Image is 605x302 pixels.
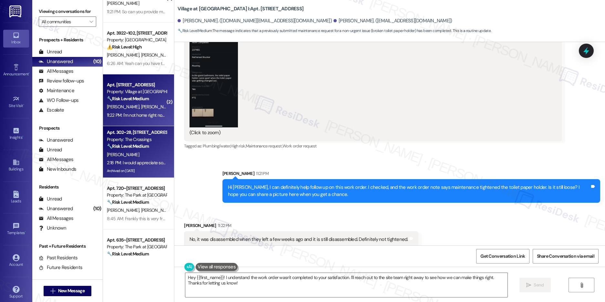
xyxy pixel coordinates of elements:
[107,0,139,6] span: [PERSON_NAME]
[3,30,29,47] a: Inbox
[190,236,408,243] div: No, it was disassembled when they left a few weeks ago and it is still disassembled. Definitely n...
[184,222,418,231] div: [PERSON_NAME]
[107,30,167,37] div: Apt. 3922~102, [STREET_ADDRESS]
[107,192,167,199] div: Property: The Park at [GEOGRAPHIC_DATA]
[107,207,141,213] span: [PERSON_NAME]
[3,284,29,301] a: Support
[50,288,55,294] i: 
[32,125,103,132] div: Prospects
[39,215,73,222] div: All Messages
[107,81,167,88] div: Apt. [STREET_ADDRESS]
[190,129,551,136] div: (Click to zoom)
[32,184,103,190] div: Residents
[254,170,269,177] div: 11:21 PM
[3,157,29,174] a: Buildings
[107,44,142,50] strong: ⚠️ Risk Level: High
[107,52,141,58] span: [PERSON_NAME]
[39,205,73,212] div: Unanswered
[3,93,29,111] a: Site Visit •
[107,96,149,102] strong: 🔧 Risk Level: Medium
[25,230,26,234] span: •
[92,204,103,214] div: (10)
[282,143,316,149] span: Work order request
[107,112,241,118] div: 11:22 PM: I'm not home right now, but I can assure you it is not assembled
[107,152,139,157] span: [PERSON_NAME]
[39,49,62,55] div: Unread
[107,9,241,15] div: 11:21 PM: So can you provide me with the paper stating how much I owe*
[107,136,167,143] div: Property: The Crossings
[107,129,167,136] div: Apt. 302~28, [STREET_ADDRESS]
[89,19,93,24] i: 
[476,249,529,264] button: Get Conversation Link
[39,156,73,163] div: All Messages
[178,17,332,24] div: [PERSON_NAME]. ([DOMAIN_NAME][EMAIL_ADDRESS][DOMAIN_NAME])
[42,16,86,27] input: All communities
[107,37,167,43] div: Property: [GEOGRAPHIC_DATA]
[32,243,103,250] div: Past + Future Residents
[231,143,246,149] span: High risk ,
[39,254,78,261] div: Past Residents
[533,249,599,264] button: Share Conversation via email
[537,253,594,260] span: Share Conversation via email
[3,252,29,270] a: Account
[3,221,29,238] a: Templates •
[39,87,74,94] div: Maintenance
[39,107,64,113] div: Escalate
[534,282,544,288] span: Send
[106,167,167,175] div: Archived on [DATE]
[58,287,85,294] span: New Message
[228,184,590,198] div: Hi [PERSON_NAME], I can definitely help follow up on this work order. I checked, and the work ord...
[39,225,66,232] div: Unknown
[39,78,84,84] div: Review follow-ups
[216,222,231,229] div: 11:22 PM
[39,6,96,16] label: Viewing conversations for
[23,102,24,107] span: •
[107,160,292,166] div: 2:18 PM: I would appreciate someone fixing/repairing my wall in my master bathroom as it's peeling.
[39,264,82,271] div: Future Residents
[190,22,238,127] button: Zoom image
[222,170,600,179] div: [PERSON_NAME]
[107,251,149,257] strong: 🔧 Risk Level: Medium
[185,273,508,297] textarea: Hey {{first_name}}! I understand the work order wasn't completed to your satisfaction. I'll reach...
[519,278,551,292] button: Send
[480,253,525,260] span: Get Conversation Link
[22,134,23,139] span: •
[39,137,73,144] div: Unanswered
[178,5,303,12] b: Village at [GEOGRAPHIC_DATA] I: Apt. [STREET_ADDRESS]
[39,146,62,153] div: Unread
[107,143,149,149] strong: 🔧 Risk Level: Medium
[92,57,103,67] div: (10)
[107,216,337,221] div: 8:45 AM: Frankly this is very frustrating because this is twice that I have shown up during busin...
[246,143,282,149] span: Maintenance request ,
[39,68,73,75] div: All Messages
[526,283,531,288] i: 
[178,28,212,33] strong: 🔧 Risk Level: Medium
[39,97,78,104] div: WO Follow-ups
[39,196,62,202] div: Unread
[32,37,103,43] div: Prospects + Residents
[141,52,173,58] span: [PERSON_NAME]
[107,243,167,250] div: Property: The Park at [GEOGRAPHIC_DATA]
[39,58,73,65] div: Unanswered
[184,141,562,151] div: Tagged as:
[203,143,231,149] span: Plumbing/water ,
[39,166,76,173] div: New Inbounds
[107,60,211,66] div: 6:26 AM: Yeah can you have them come when they can
[29,71,30,75] span: •
[579,283,584,288] i: 
[178,27,491,34] span: : The message indicates that a previously submitted maintenance request for a non-urgent issue (b...
[333,17,452,24] div: [PERSON_NAME]. ([EMAIL_ADDRESS][DOMAIN_NAME])
[141,104,173,110] span: [PERSON_NAME]
[141,207,173,213] span: [PERSON_NAME]
[3,189,29,206] a: Leads
[44,286,91,296] button: New Message
[3,125,29,143] a: Insights •
[9,5,23,17] img: ResiDesk Logo
[107,199,149,205] strong: 🔧 Risk Level: Medium
[107,237,167,243] div: Apt. 635~[STREET_ADDRESS]
[107,88,167,95] div: Property: Village at [GEOGRAPHIC_DATA] I
[107,185,167,192] div: Apt. 720~[STREET_ADDRESS]
[107,104,141,110] span: [PERSON_NAME]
